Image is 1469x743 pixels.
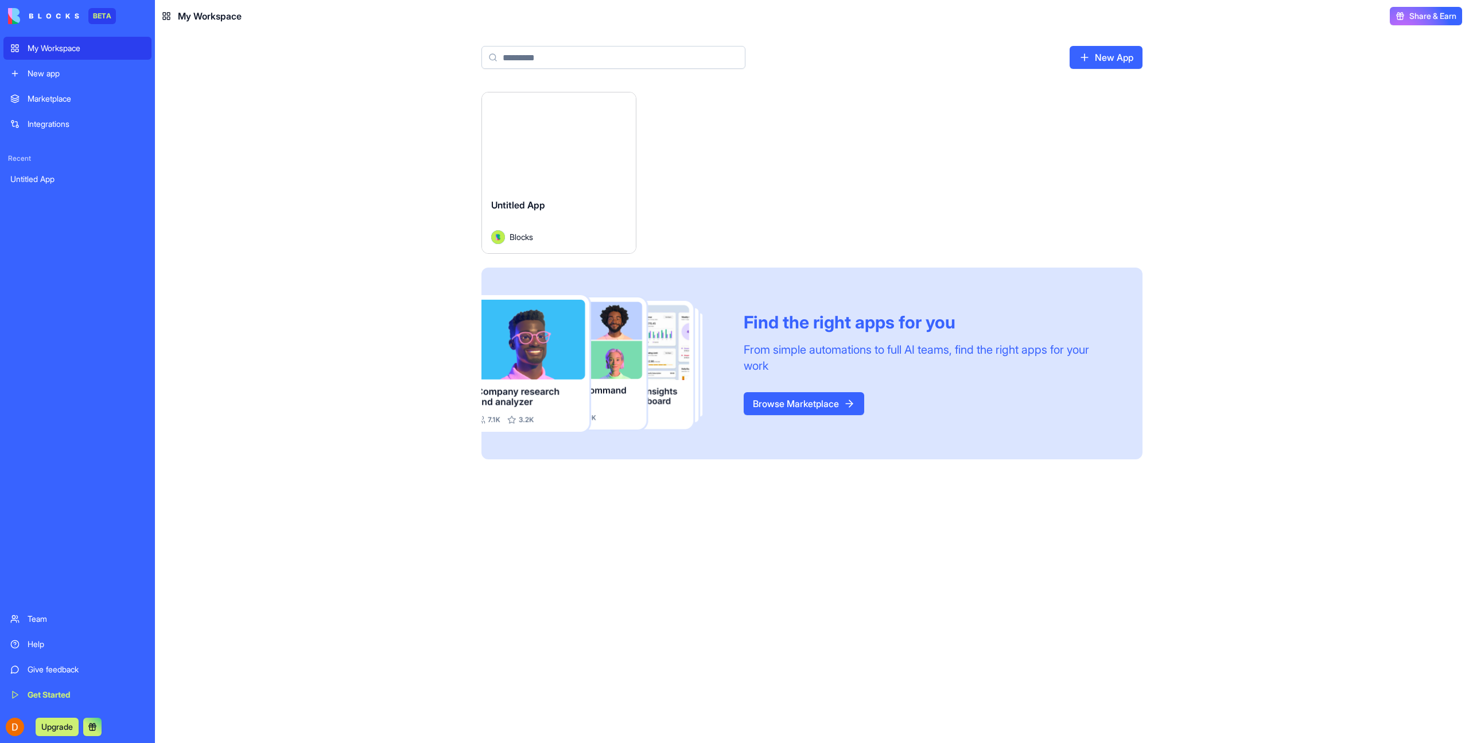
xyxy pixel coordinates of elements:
[744,342,1115,374] div: From simple automations to full AI teams, find the right apps for your work
[88,8,116,24] div: BETA
[3,607,151,630] a: Team
[3,37,151,60] a: My Workspace
[36,718,79,736] button: Upgrade
[481,92,636,254] a: Untitled AppAvatarBlocks
[3,87,151,110] a: Marketplace
[36,721,79,732] a: Upgrade
[510,231,533,243] span: Blocks
[178,9,242,23] span: My Workspace
[3,658,151,681] a: Give feedback
[3,154,151,163] span: Recent
[3,168,151,191] a: Untitled App
[3,62,151,85] a: New app
[1390,7,1462,25] button: Share & Earn
[8,8,79,24] img: logo
[28,93,145,105] div: Marketplace
[491,230,505,244] img: Avatar
[28,664,145,675] div: Give feedback
[491,199,545,211] span: Untitled App
[6,718,24,736] img: ACg8ocL3JWC_tRsIFEnUJE1WQP2g8ws9Bg1uBCaoOv1KhMRT8dkhEw=s96-c
[10,173,145,185] div: Untitled App
[744,392,864,415] a: Browse Marketplace
[3,683,151,706] a: Get Started
[28,638,145,650] div: Help
[28,689,145,701] div: Get Started
[3,113,151,136] a: Integrations
[8,8,116,24] a: BETA
[28,42,145,54] div: My Workspace
[481,295,725,432] img: Frame_181_egmpey.png
[1409,10,1456,22] span: Share & Earn
[28,68,145,79] div: New app
[28,613,145,625] div: Team
[744,312,1115,332] div: Find the right apps for you
[3,633,151,656] a: Help
[1070,46,1142,69] a: New App
[28,118,145,130] div: Integrations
